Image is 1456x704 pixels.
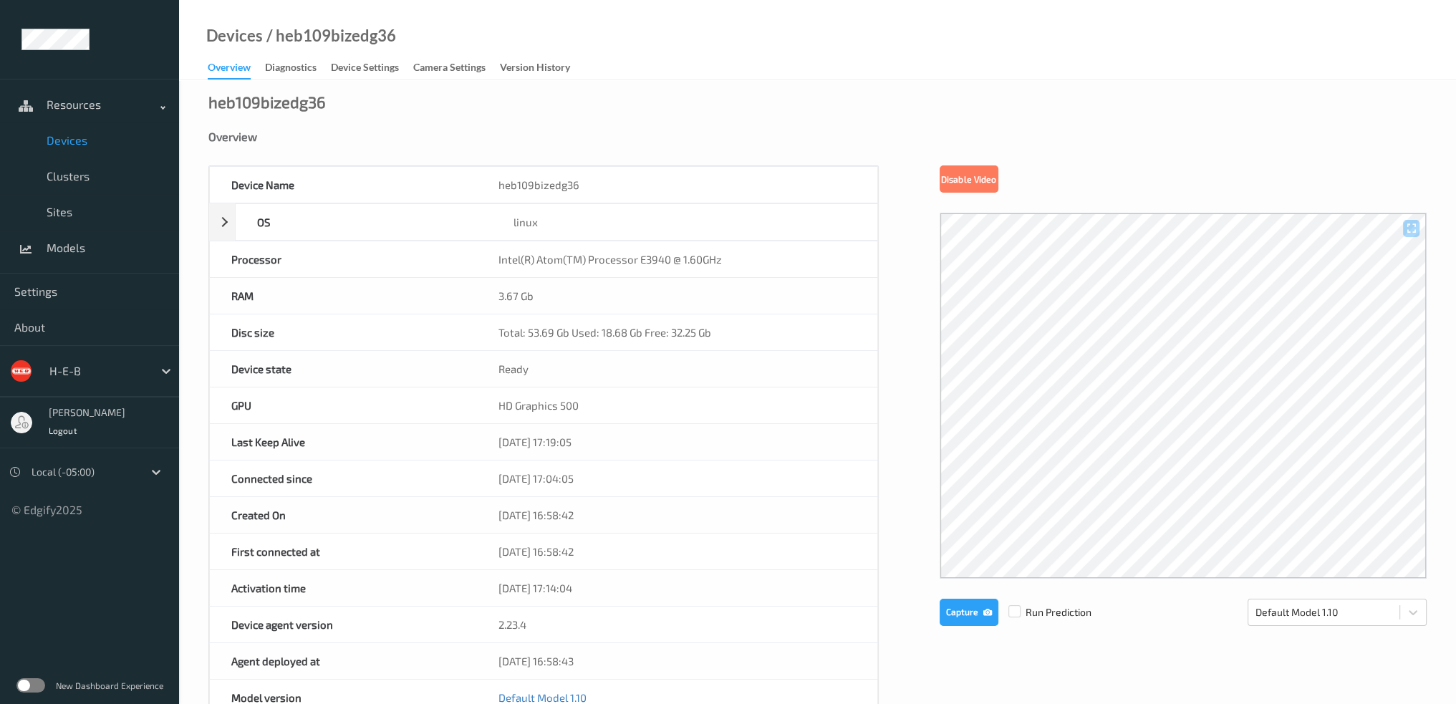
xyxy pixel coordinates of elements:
div: Device Settings [331,60,399,78]
div: Overview [208,60,251,79]
div: Device Name [210,167,477,203]
div: [DATE] 17:19:05 [477,424,877,460]
div: Diagnostics [265,60,317,78]
div: linux [492,204,877,240]
div: Connected since [210,461,477,496]
div: Camera Settings [413,60,486,78]
div: Processor [210,241,477,277]
div: [DATE] 16:58:42 [477,497,877,533]
div: OSlinux [209,203,878,241]
span: Run Prediction [998,605,1091,619]
div: Disc size [210,314,477,350]
div: First connected at [210,534,477,569]
div: heb109bizedg36 [477,167,877,203]
div: Last Keep Alive [210,424,477,460]
div: / heb109bizedg36 [263,29,396,43]
div: Device agent version [210,607,477,642]
div: Created On [210,497,477,533]
div: 2.23.4 [477,607,877,642]
div: Device state [210,351,477,387]
div: heb109bizedg36 [208,95,326,109]
a: Overview [208,58,265,79]
div: Intel(R) Atom(TM) Processor E3940 @ 1.60GHz [477,241,877,277]
a: Device Settings [331,58,413,78]
div: [DATE] 17:14:04 [477,570,877,606]
a: Default Model 1.10 [498,691,587,704]
div: Agent deployed at [210,643,477,679]
div: [DATE] 16:58:42 [477,534,877,569]
div: Total: 53.69 Gb Used: 18.68 Gb Free: 32.25 Gb [477,314,877,350]
div: Ready [477,351,877,387]
div: [DATE] 17:04:05 [477,461,877,496]
a: Diagnostics [265,58,331,78]
div: RAM [210,278,477,314]
div: HD Graphics 500 [477,387,877,423]
div: Activation time [210,570,477,606]
a: Version History [500,58,584,78]
button: Capture [940,599,998,626]
div: 3.67 Gb [477,278,877,314]
a: Camera Settings [413,58,500,78]
div: GPU [210,387,477,423]
div: [DATE] 16:58:43 [477,643,877,679]
a: Devices [206,29,263,43]
button: Disable Video [940,165,998,193]
div: OS [236,204,492,240]
div: Version History [500,60,570,78]
div: Overview [208,130,1427,144]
